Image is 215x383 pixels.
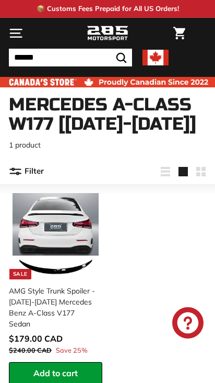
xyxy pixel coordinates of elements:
[56,345,88,355] span: Save 25%
[9,95,206,134] h1: Mercedes A-Class W177 [[DATE]-[DATE]]
[9,49,132,66] input: Search
[37,4,179,14] p: 📦 Customs Fees Prepaid for All US Orders!
[9,286,96,330] div: AMG Style Trunk Spoiler - [DATE]-[DATE] Mercedes Benz A-Class V177 Sedan
[9,269,31,279] div: Sale
[9,140,206,151] p: 1 product
[9,189,102,362] a: Sale AMG Style Trunk Spoiler - [DATE]-[DATE] Mercedes Benz A-Class V177 Sedan Save 25%
[168,18,190,48] a: Cart
[33,368,78,378] span: Add to cart
[169,307,207,341] inbox-online-store-chat: Shopify online store chat
[87,25,128,42] img: Logo_285_Motorsport_areodynamics_components
[9,333,63,344] span: $179.00 CAD
[9,159,44,184] button: Filter
[9,346,52,354] span: $240.00 CAD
